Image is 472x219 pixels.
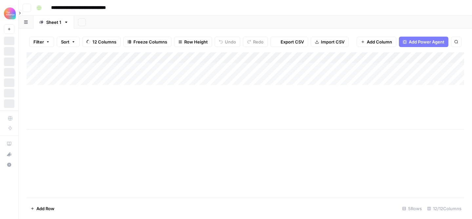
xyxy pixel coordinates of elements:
[29,37,54,47] button: Filter
[409,39,444,45] span: Add Power Agent
[4,149,14,160] button: What's new?
[82,37,121,47] button: 12 Columns
[4,160,14,170] button: Help + Support
[33,16,74,29] a: Sheet 1
[321,39,344,45] span: Import CSV
[57,37,80,47] button: Sort
[27,203,58,214] button: Add Row
[36,205,54,212] span: Add Row
[4,139,14,149] a: AirOps Academy
[123,37,171,47] button: Freeze Columns
[357,37,396,47] button: Add Column
[399,37,448,47] button: Add Power Agent
[4,149,14,159] div: What's new?
[311,37,349,47] button: Import CSV
[253,39,264,45] span: Redo
[92,39,116,45] span: 12 Columns
[184,39,208,45] span: Row Height
[243,37,268,47] button: Redo
[174,37,212,47] button: Row Height
[133,39,167,45] span: Freeze Columns
[281,39,304,45] span: Export CSV
[215,37,240,47] button: Undo
[4,5,14,22] button: Workspace: Alliance
[33,39,44,45] span: Filter
[424,203,464,214] div: 12/12 Columns
[225,39,236,45] span: Undo
[400,203,424,214] div: 5 Rows
[61,39,69,45] span: Sort
[270,37,308,47] button: Export CSV
[367,39,392,45] span: Add Column
[46,19,61,25] div: Sheet 1
[4,8,16,19] img: Alliance Logo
